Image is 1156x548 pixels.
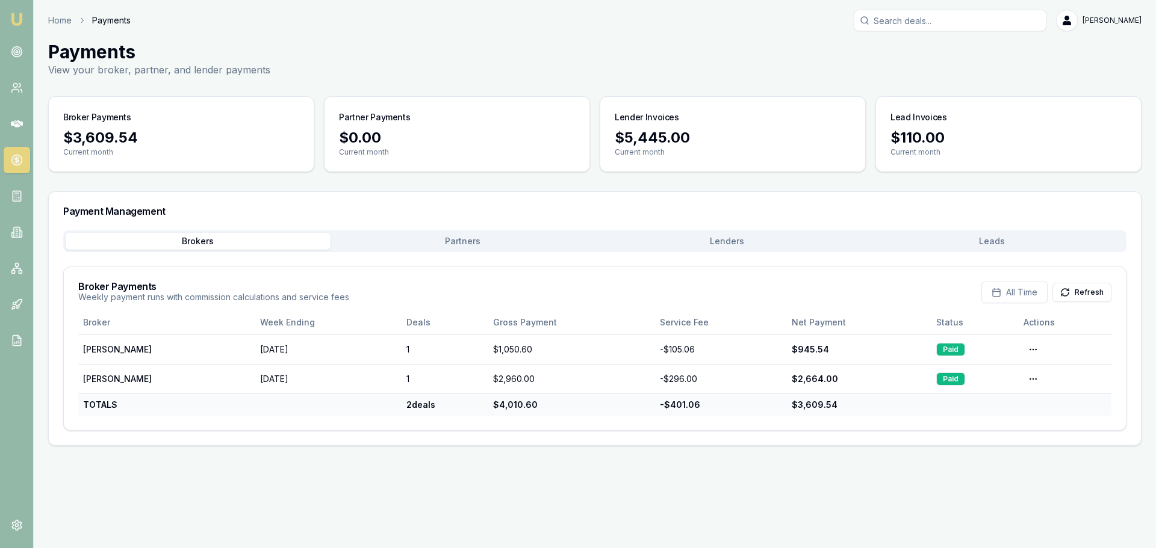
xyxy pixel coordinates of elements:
[493,399,650,411] div: $4,010.60
[63,206,1126,216] h3: Payment Management
[339,147,575,157] p: Current month
[63,128,299,147] div: $3,609.54
[854,10,1046,31] input: Search deals
[787,310,931,334] th: Net Payment
[339,111,410,123] h3: Partner Payments
[493,373,650,385] div: $2,960.00
[83,343,250,356] div: [PERSON_NAME]
[615,111,679,123] h3: Lender Invoices
[1083,16,1142,25] span: [PERSON_NAME]
[406,343,484,356] div: 1
[48,63,270,77] p: View your broker, partner, and lender payments
[78,282,349,291] h3: Broker Payments
[66,233,331,250] button: Brokers
[660,399,783,411] div: - $401.06
[48,41,270,63] h1: Payments
[331,233,595,250] button: Partners
[660,373,783,385] div: - $296.00
[255,364,401,393] td: [DATE]
[655,310,788,334] th: Service Fee
[890,147,1126,157] p: Current month
[92,14,131,26] span: Payments
[936,343,965,356] div: Paid
[981,282,1048,303] button: All Time
[493,343,650,356] div: $1,050.60
[83,373,250,385] div: [PERSON_NAME]
[931,310,1019,334] th: Status
[255,334,401,364] td: [DATE]
[63,147,299,157] p: Current month
[890,111,946,123] h3: Lead Invoices
[936,372,965,386] div: Paid
[792,343,927,356] div: $945.54
[615,147,851,157] p: Current month
[83,399,250,411] div: TOTALS
[78,310,255,334] th: Broker
[78,291,349,303] p: Weekly payment runs with commission calculations and service fees
[792,399,927,411] div: $3,609.54
[660,343,783,356] div: - $105.06
[890,128,1126,147] div: $110.00
[255,310,401,334] th: Week Ending
[1019,310,1111,334] th: Actions
[595,233,860,250] button: Lenders
[406,399,484,411] div: 2 deals
[860,233,1125,250] button: Leads
[406,373,484,385] div: 1
[48,14,72,26] a: Home
[792,373,927,385] div: $2,664.00
[488,310,654,334] th: Gross Payment
[1006,286,1037,298] span: All Time
[48,14,131,26] nav: breadcrumb
[10,12,24,26] img: emu-icon-u.png
[1052,283,1111,302] button: Refresh
[402,310,489,334] th: Deals
[339,128,575,147] div: $0.00
[615,128,851,147] div: $5,445.00
[63,111,131,123] h3: Broker Payments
